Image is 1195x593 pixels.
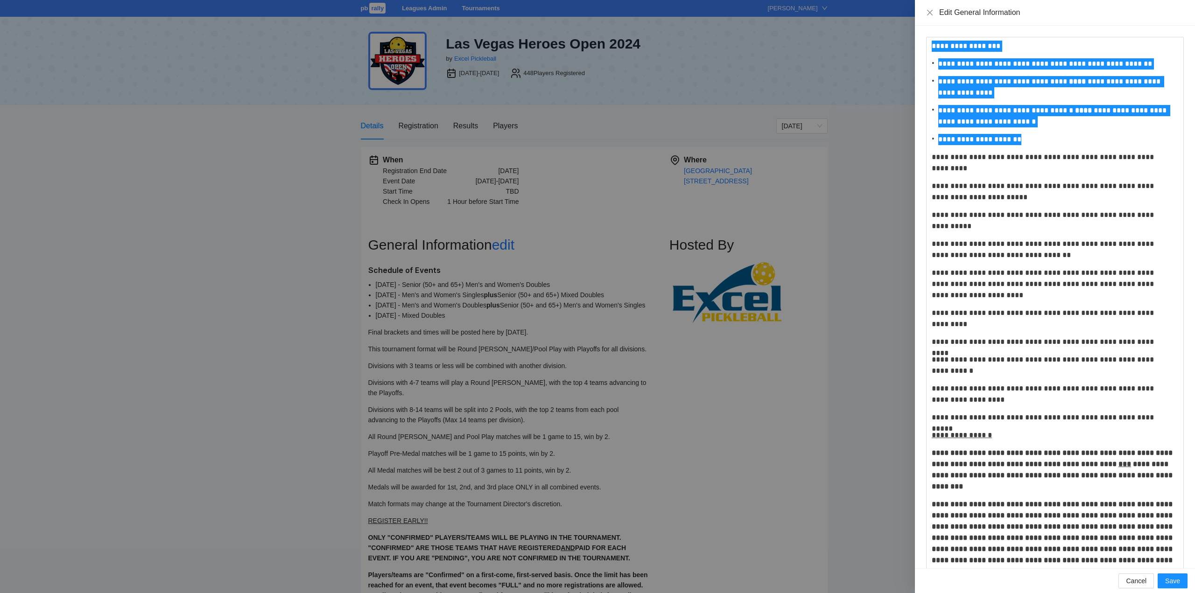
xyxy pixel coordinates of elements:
div: Edit General Information [939,7,1184,18]
button: Cancel [1118,573,1154,588]
button: Close [926,9,934,17]
span: close [926,9,934,16]
span: Save [1165,576,1180,586]
button: Save [1158,573,1188,588]
span: Cancel [1126,576,1146,586]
